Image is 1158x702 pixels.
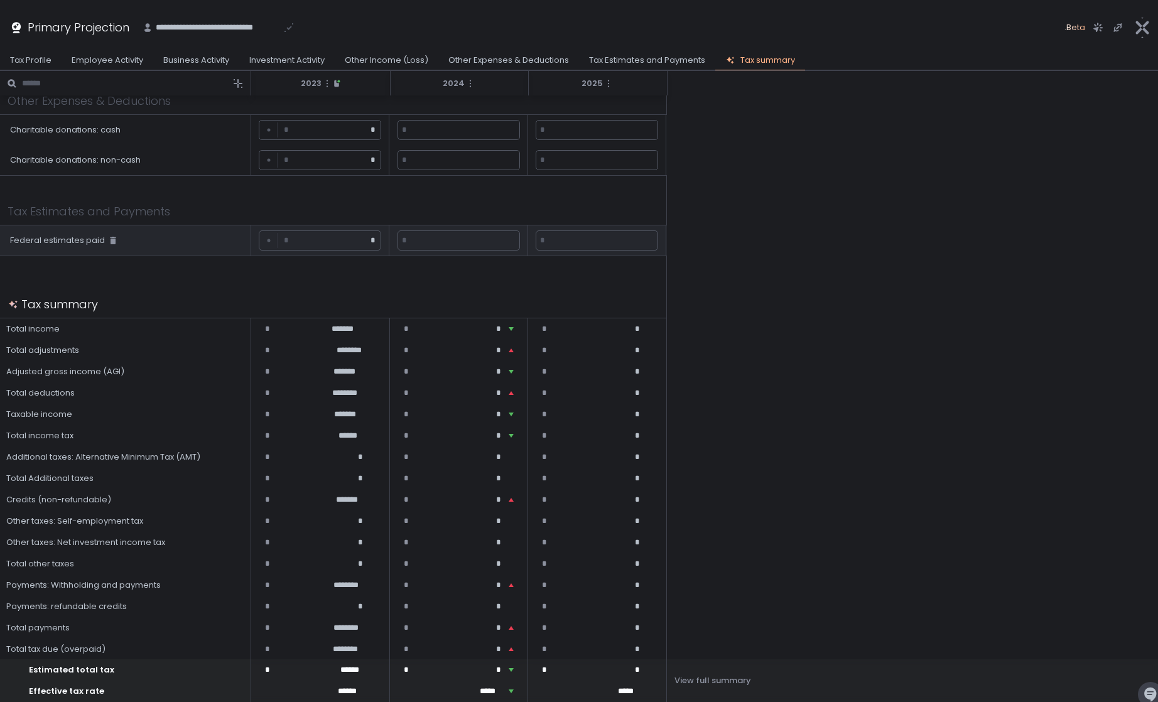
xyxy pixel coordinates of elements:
[8,92,171,109] h1: Other Expenses & Deductions
[6,473,94,484] span: Total Additional taxes
[6,537,165,548] span: Other taxes: Net investment income tax
[163,55,229,66] div: Business Activity
[8,203,170,220] h1: Tax Estimates and Payments
[6,366,124,377] span: Adjusted gross income (AGI)
[6,622,70,634] span: Total payments
[6,644,106,655] span: Total tax due (overpaid)
[6,494,111,505] span: Credits (non-refundable)
[582,78,603,89] span: 2025
[345,55,428,66] div: Other Income (Loss)
[740,55,795,66] div: Tax summary
[6,430,73,441] span: Total income tax
[6,345,79,356] span: Total adjustments
[249,55,325,66] div: Investment Activity
[6,451,200,463] span: Additional taxes: Alternative Minimum Tax (AMT)
[6,558,74,570] span: Total other taxes
[1062,21,1085,34] span: .Beta
[6,409,72,420] span: Taxable income
[10,154,141,166] div: Charitable donations: non-cash
[29,664,114,676] span: Estimated total tax
[29,686,104,697] span: Effective tax rate
[674,671,751,691] button: View full summary
[674,675,751,686] div: View full summary
[589,55,705,66] div: Tax Estimates and Payments
[6,323,60,335] span: Total income
[72,55,143,66] div: Employee Activity
[28,19,129,36] h1: Primary Projection
[6,387,75,399] span: Total deductions
[21,296,98,313] h1: Tax summary
[6,601,127,612] span: Payments: refundable credits
[10,235,105,246] div: Federal estimates paid
[6,580,161,591] span: Payments: Withholding and payments
[443,78,465,89] span: 2024
[10,124,121,136] div: Charitable donations: cash
[10,55,51,66] div: Tax Profile
[6,516,143,527] span: Other taxes: Self-employment tax
[448,55,569,66] div: Other Expenses & Deductions
[301,78,322,89] span: 2023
